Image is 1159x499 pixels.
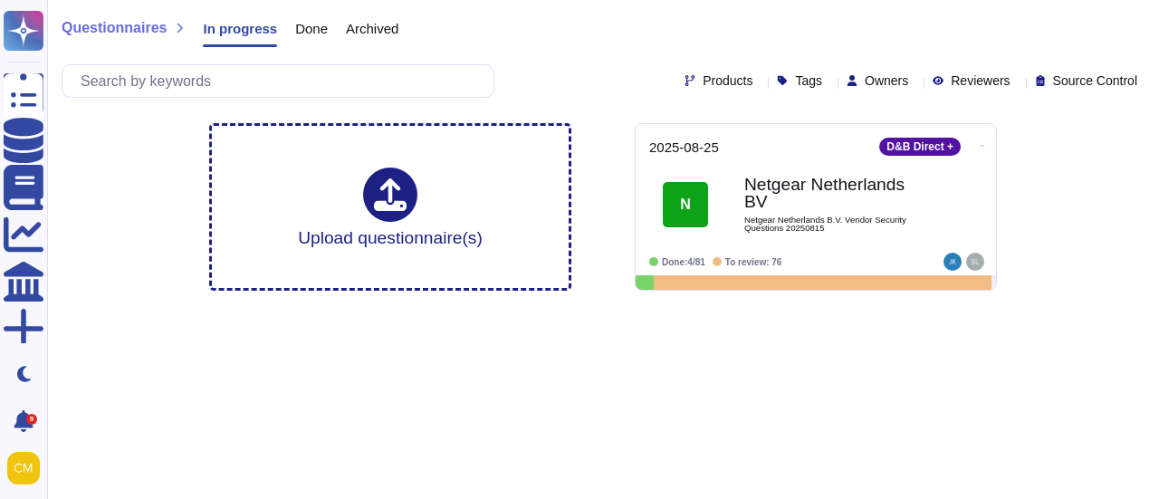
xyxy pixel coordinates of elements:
[744,216,925,233] span: Netgear Netherlands B.V. Vendor Security Questions 20250815
[879,138,961,156] div: D&B Direct +
[72,65,493,97] input: Search by keywords
[295,22,328,35] span: Done
[346,22,398,35] span: Archived
[725,257,782,267] span: To review: 76
[744,176,925,210] b: Netgear Netherlands BV
[7,452,40,485] img: user
[298,168,483,246] div: Upload questionnaire(s)
[662,257,705,267] span: Done: 4/81
[951,74,1010,87] span: Reviewers
[703,74,752,87] span: Products
[795,74,822,87] span: Tags
[865,74,908,87] span: Owners
[943,253,962,271] img: user
[203,22,277,35] span: In progress
[649,140,719,154] span: 2025-08-25
[663,182,708,227] div: N
[62,21,167,35] span: Questionnaires
[1053,74,1137,87] span: Source Control
[26,414,37,425] div: 9
[4,448,53,488] button: user
[966,253,984,271] img: user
